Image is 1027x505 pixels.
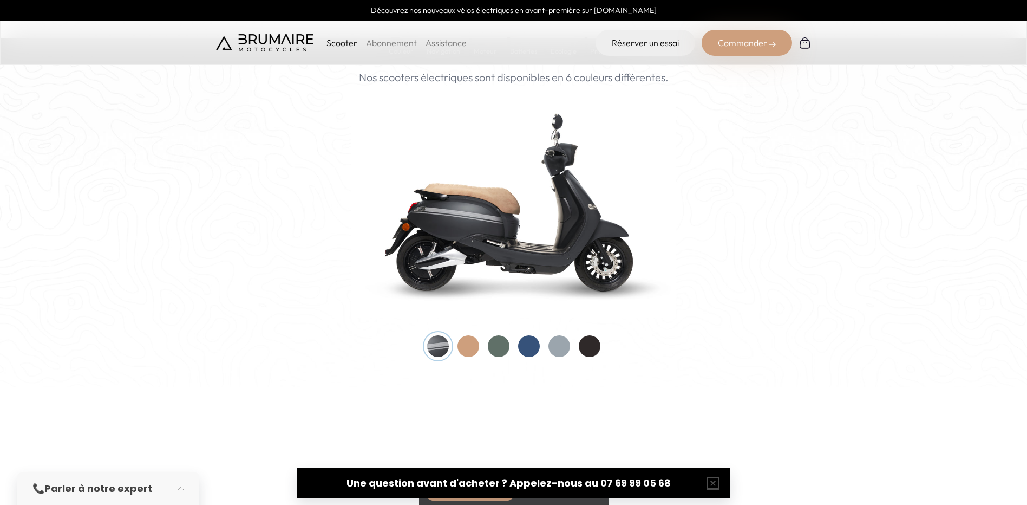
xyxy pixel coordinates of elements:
p: Scooter [326,36,357,49]
img: right-arrow-2.png [769,41,776,48]
img: Panier [799,36,812,49]
p: Nos scooters électriques sont disponibles en 6 couleurs différentes. [359,69,669,86]
a: Assistance [426,37,467,48]
a: Abonnement [366,37,417,48]
div: Commander [702,30,792,56]
a: Réserver un essai [596,30,695,56]
img: Brumaire Motocycles [216,34,313,51]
